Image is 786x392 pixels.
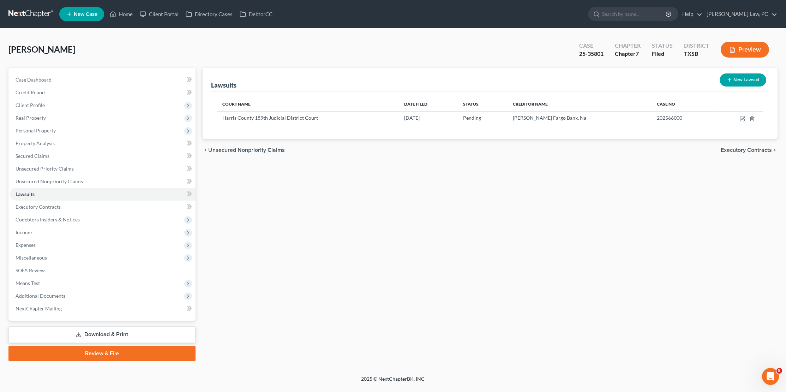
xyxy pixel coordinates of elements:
span: Unsecured Priority Claims [16,166,74,172]
button: Preview [721,42,769,58]
a: Unsecured Nonpriority Claims [10,175,196,188]
span: Date Filed [404,101,427,107]
a: SOFA Review [10,264,196,277]
i: chevron_right [772,147,778,153]
span: Harris County 189th Judicial District Court [222,115,318,121]
a: Download & Print [8,326,196,343]
span: Additional Documents [16,293,65,299]
a: Secured Claims [10,150,196,162]
span: Property Analysis [16,140,55,146]
span: Expenses [16,242,36,248]
a: Credit Report [10,86,196,99]
a: Executory Contracts [10,201,196,213]
input: Search by name... [602,7,667,20]
div: Chapter [615,50,641,58]
div: 25-35801 [579,50,604,58]
i: chevron_left [203,147,208,153]
span: Case No [657,101,675,107]
iframe: Intercom live chat [762,368,779,385]
div: 2025 © NextChapterBK, INC [192,375,594,388]
div: Status [652,42,673,50]
a: Unsecured Priority Claims [10,162,196,175]
span: Real Property [16,115,46,121]
span: Client Profile [16,102,45,108]
span: Income [16,229,32,235]
span: Case Dashboard [16,77,52,83]
span: Court Name [222,101,251,107]
span: 7 [636,50,639,57]
span: Creditor Name [513,101,548,107]
span: NextChapter Mailing [16,305,62,311]
a: Case Dashboard [10,73,196,86]
a: Lawsuits [10,188,196,201]
button: New Lawsuit [720,73,766,87]
div: Lawsuits [211,81,236,89]
span: [PERSON_NAME] Fargo Bank, Na [513,115,586,121]
span: 5 [776,368,782,374]
a: Directory Cases [182,8,236,20]
span: Credit Report [16,89,46,95]
a: Home [106,8,136,20]
span: 202566000 [657,115,682,121]
a: [PERSON_NAME] Law, PC [703,8,777,20]
button: Executory Contracts chevron_right [721,147,778,153]
span: Status [463,101,479,107]
span: Pending [463,115,481,121]
a: Help [679,8,702,20]
span: Miscellaneous [16,255,47,261]
a: Property Analysis [10,137,196,150]
span: [PERSON_NAME] [8,44,75,54]
a: NextChapter Mailing [10,302,196,315]
a: DebtorCC [236,8,276,20]
span: [DATE] [404,115,420,121]
span: Personal Property [16,127,56,133]
button: chevron_left Unsecured Nonpriority Claims [203,147,285,153]
div: District [684,42,709,50]
span: Unsecured Nonpriority Claims [208,147,285,153]
div: Filed [652,50,673,58]
span: Lawsuits [16,191,35,197]
div: TXSB [684,50,709,58]
a: Client Portal [136,8,182,20]
span: Executory Contracts [721,147,772,153]
span: Unsecured Nonpriority Claims [16,178,83,184]
span: SOFA Review [16,267,45,273]
a: Review & File [8,346,196,361]
span: Secured Claims [16,153,49,159]
span: Codebtors Insiders & Notices [16,216,80,222]
span: New Case [74,12,97,17]
div: Case [579,42,604,50]
span: Means Test [16,280,40,286]
div: Chapter [615,42,641,50]
span: Executory Contracts [16,204,61,210]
